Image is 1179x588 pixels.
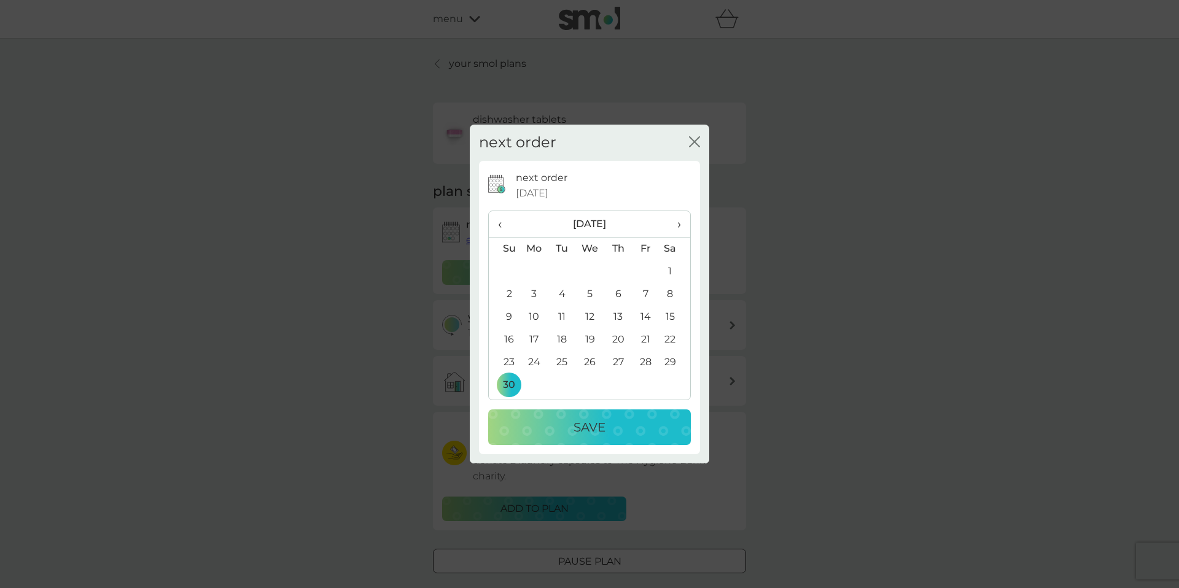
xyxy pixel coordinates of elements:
th: [DATE] [520,211,660,238]
span: [DATE] [516,185,548,201]
td: 29 [660,351,690,374]
td: 19 [576,328,604,351]
td: 12 [576,306,604,328]
td: 30 [489,374,520,397]
span: › [669,211,681,237]
td: 11 [548,306,576,328]
td: 7 [632,283,660,306]
th: Tu [548,237,576,260]
td: 21 [632,328,660,351]
h2: next order [479,134,556,152]
th: Mo [520,237,548,260]
td: 28 [632,351,660,374]
p: next order [516,170,567,186]
td: 8 [660,283,690,306]
td: 15 [660,306,690,328]
td: 3 [520,283,548,306]
td: 17 [520,328,548,351]
td: 23 [489,351,520,374]
th: Th [604,237,632,260]
td: 4 [548,283,576,306]
td: 22 [660,328,690,351]
td: 20 [604,328,632,351]
th: We [576,237,604,260]
th: Su [489,237,520,260]
button: Save [488,409,691,445]
td: 2 [489,283,520,306]
button: close [689,136,700,149]
p: Save [574,417,605,437]
td: 27 [604,351,632,374]
th: Fr [632,237,660,260]
span: ‹ [498,211,511,237]
td: 14 [632,306,660,328]
td: 26 [576,351,604,374]
td: 25 [548,351,576,374]
td: 16 [489,328,520,351]
td: 24 [520,351,548,374]
td: 1 [660,260,690,283]
td: 10 [520,306,548,328]
td: 5 [576,283,604,306]
td: 13 [604,306,632,328]
td: 9 [489,306,520,328]
td: 18 [548,328,576,351]
td: 6 [604,283,632,306]
th: Sa [660,237,690,260]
